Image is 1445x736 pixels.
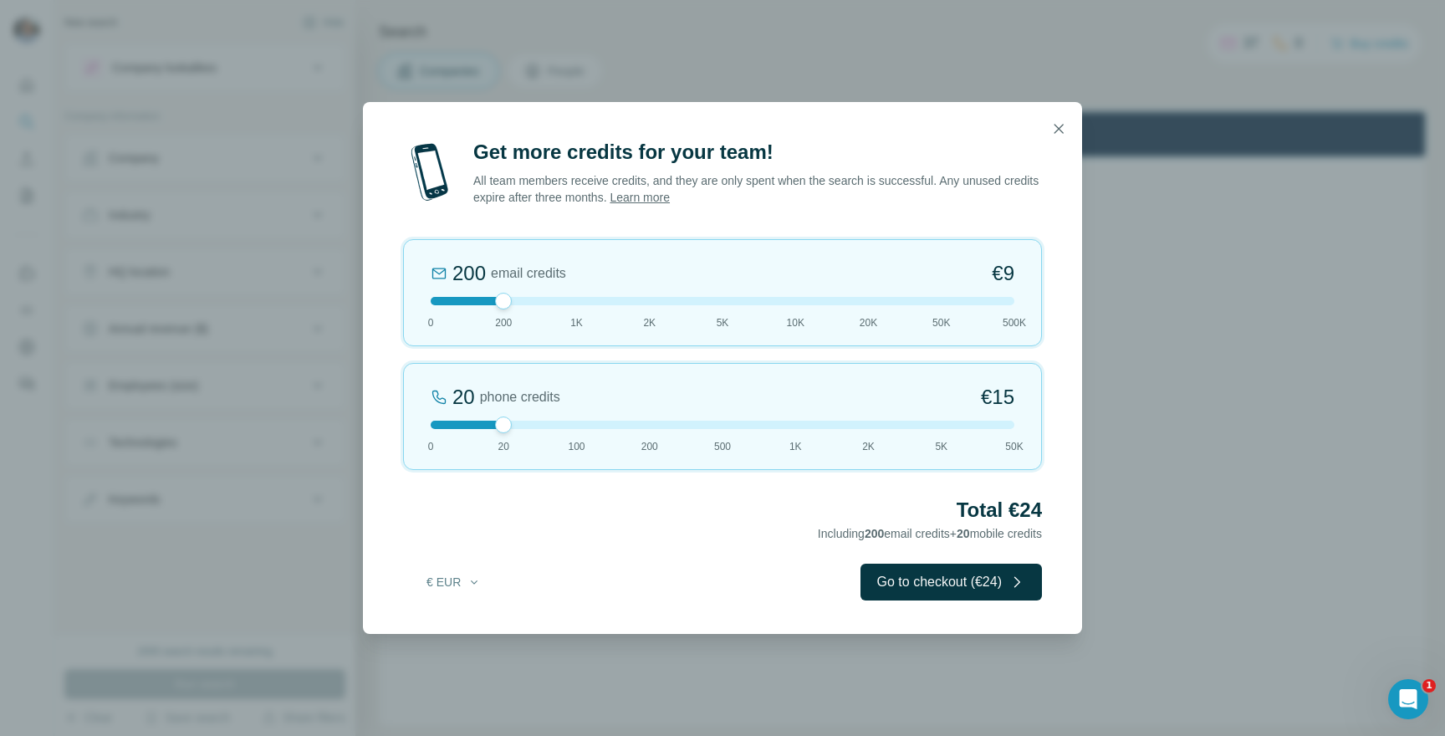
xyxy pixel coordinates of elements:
img: mobile-phone [403,139,457,206]
span: 200 [495,315,512,330]
span: 50K [932,315,950,330]
span: 5K [935,439,947,454]
div: 20 [452,384,475,411]
span: €15 [981,384,1014,411]
span: 0 [428,315,434,330]
span: 50K [1005,439,1023,454]
span: Including email credits + mobile credits [818,527,1042,540]
h2: Total €24 [403,497,1042,524]
span: 500K [1003,315,1026,330]
span: 1K [789,439,802,454]
span: 20 [957,527,970,540]
a: Learn more [610,191,670,204]
button: Go to checkout (€24) [860,564,1042,601]
span: 5K [717,315,729,330]
span: 200 [865,527,884,540]
p: All team members receive credits, and they are only spent when the search is successful. Any unus... [473,172,1042,206]
span: email credits [491,263,566,284]
span: €9 [992,260,1014,287]
span: 2K [862,439,875,454]
span: 20K [860,315,877,330]
button: € EUR [415,567,493,597]
span: 500 [714,439,731,454]
span: 1K [570,315,583,330]
span: 1 [1422,679,1436,693]
span: 100 [568,439,585,454]
div: 200 [452,260,486,287]
span: phone credits [480,387,560,407]
span: 10K [787,315,804,330]
div: Upgrade plan for full access to Surfe [406,3,641,40]
span: 0 [428,439,434,454]
iframe: Intercom live chat [1388,679,1428,719]
span: 200 [641,439,658,454]
span: 2K [643,315,656,330]
span: 20 [498,439,509,454]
